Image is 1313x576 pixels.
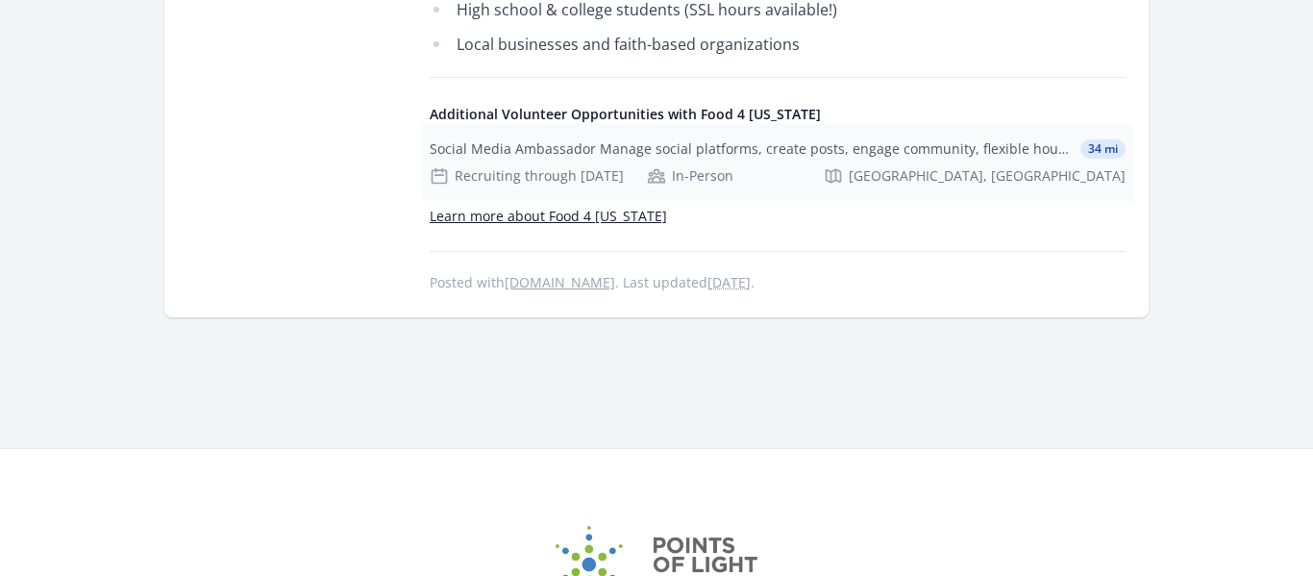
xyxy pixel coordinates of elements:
abbr: Thu, Sep 11, 2025 11:25 AM [707,273,751,291]
div: In-Person [647,166,733,186]
h4: Additional Volunteer Opportunities with Food 4 [US_STATE] [430,105,1126,124]
div: Recruiting through [DATE] [430,166,624,186]
div: Social Media Ambassador Manage social platforms, create posts, engage community, flexible hours Adm [430,139,1073,159]
span: [GEOGRAPHIC_DATA], [GEOGRAPHIC_DATA] [849,166,1126,186]
p: Posted with . Last updated . [430,275,1126,290]
span: 34 mi [1080,139,1126,159]
a: Social Media Ambassador Manage social platforms, create posts, engage community, flexible hours A... [422,124,1133,201]
li: Local businesses and faith-based organizations [430,31,992,58]
a: Learn more about Food 4 [US_STATE] [430,207,667,225]
a: [DOMAIN_NAME] [505,273,615,291]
